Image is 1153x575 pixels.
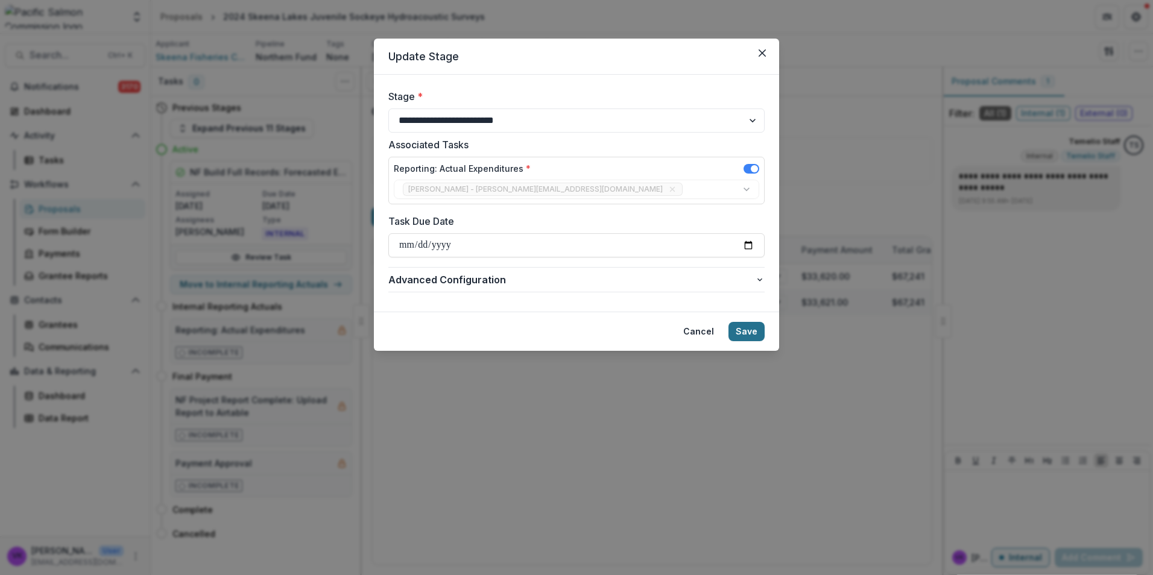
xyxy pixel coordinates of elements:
label: Stage [388,89,757,104]
label: Associated Tasks [388,137,757,152]
button: Advanced Configuration [388,268,765,292]
label: Task Due Date [388,214,757,228]
label: Reporting: Actual Expenditures [394,162,531,175]
header: Update Stage [374,39,779,75]
button: Cancel [676,322,721,341]
span: Advanced Configuration [388,272,755,287]
button: Save [728,322,765,341]
button: Close [753,43,772,63]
